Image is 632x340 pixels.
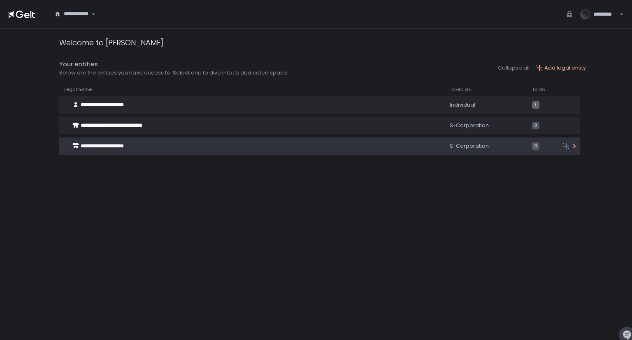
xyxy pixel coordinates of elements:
[532,122,539,129] span: 0
[64,86,92,93] span: Legal name
[59,37,163,48] div: Welcome to [PERSON_NAME]
[450,86,471,93] span: Taxed as
[450,101,522,109] div: Individual
[49,6,95,23] div: Search for option
[450,142,522,150] div: S-Corporation
[532,101,539,109] span: 1
[536,64,586,72] button: Add legal entity
[498,64,530,72] button: Collapse all
[59,69,288,77] div: Below are the entities you have access to. Select one to dive into its dedicated space.
[450,122,522,129] div: S-Corporation
[532,142,539,150] span: 0
[55,18,91,26] input: Search for option
[59,60,288,69] div: Your entities
[532,86,545,93] span: To do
